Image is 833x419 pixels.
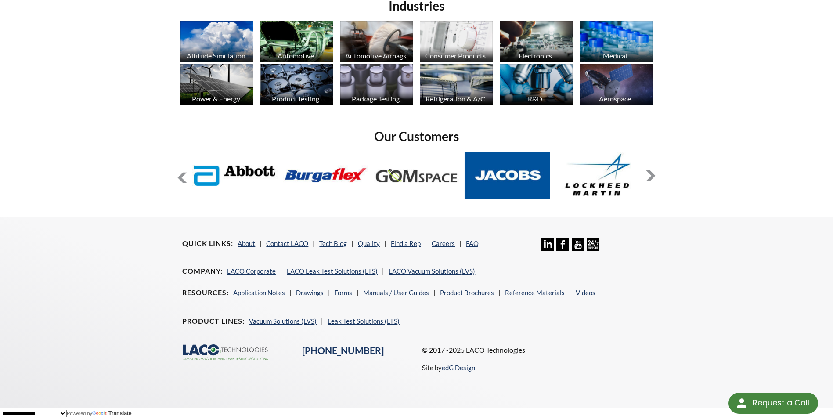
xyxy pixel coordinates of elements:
div: Automotive Airbags [339,51,412,60]
h4: Resources [182,288,229,297]
img: industry_Medical_670x376.jpg [580,21,653,62]
img: round button [735,396,749,410]
a: Leak Test Solutions (LTS) [328,317,400,325]
a: LACO Vacuum Solutions (LVS) [389,267,475,275]
a: Drawings [296,289,324,296]
div: Request a Call [728,393,818,414]
a: Power & Energy [180,64,253,107]
img: industry_R_D_670x376.jpg [500,64,573,105]
p: © 2017 -2025 LACO Technologies [422,344,651,356]
img: industry_Electronics_670x376.jpg [500,21,573,62]
p: Site by [422,362,475,373]
img: Burgaflex.jpg [283,152,368,199]
a: Aerospace [580,64,653,107]
h2: Our Customers [177,128,656,144]
div: Aerospace [578,94,652,103]
div: Refrigeration & A/C [418,94,492,103]
a: Medical [580,21,653,64]
a: Manuals / User Guides [363,289,429,296]
a: Product Brochures [440,289,494,296]
a: About [238,239,255,247]
h4: Company [182,267,223,276]
img: industry_Consumer_670x376.jpg [420,21,493,62]
img: industry_AltitudeSim_670x376.jpg [180,21,253,62]
img: industry_Power-2_670x376.jpg [180,64,253,105]
img: industry_Automotive_670x376.jpg [260,21,333,62]
div: Medical [578,51,652,60]
img: industry_Auto-Airbag_670x376.jpg [340,21,413,62]
img: Google Translate [92,411,108,417]
img: industry_ProductTesting_670x376.jpg [260,64,333,105]
div: Power & Energy [179,94,252,103]
a: 24/7 Support [587,244,599,252]
a: Tech Blog [319,239,347,247]
a: Package Testing [340,64,413,107]
a: Quality [358,239,380,247]
a: R&D [500,64,573,107]
a: Product Testing [260,64,333,107]
img: industry_HVAC_670x376.jpg [420,64,493,105]
a: Videos [576,289,595,296]
div: Consumer Products [418,51,492,60]
a: Forms [335,289,352,296]
img: Jacobs.jpg [465,152,550,199]
a: Translate [92,410,132,416]
a: Automotive [260,21,333,64]
a: Electronics [500,21,573,64]
a: Vacuum Solutions (LVS) [249,317,317,325]
div: Altitude Simulation [179,51,252,60]
a: Reference Materials [505,289,565,296]
a: LACO Corporate [227,267,276,275]
a: LACO Leak Test Solutions (LTS) [287,267,378,275]
h4: Quick Links [182,239,233,248]
a: Find a Rep [391,239,421,247]
div: Electronics [498,51,572,60]
img: 24/7 Support Icon [587,238,599,251]
div: Request a Call [753,393,809,413]
img: Artboard_1.jpg [580,64,653,105]
div: Product Testing [259,94,332,103]
a: FAQ [466,239,479,247]
a: Automotive Airbags [340,21,413,64]
img: industry_Package_670x376.jpg [340,64,413,105]
a: [PHONE_NUMBER] [302,345,384,356]
img: GOM-Space.jpg [374,152,459,199]
div: R&D [498,94,572,103]
a: Contact LACO [266,239,308,247]
div: Package Testing [339,94,412,103]
h4: Product Lines [182,317,245,326]
a: Altitude Simulation [180,21,253,64]
a: Application Notes [233,289,285,296]
img: Abbott-Labs.jpg [192,152,278,199]
a: Careers [432,239,455,247]
a: Consumer Products [420,21,493,64]
div: Automotive [259,51,332,60]
a: Refrigeration & A/C [420,64,493,107]
a: edG Design [442,364,475,372]
img: Lockheed-Martin.jpg [555,152,641,199]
